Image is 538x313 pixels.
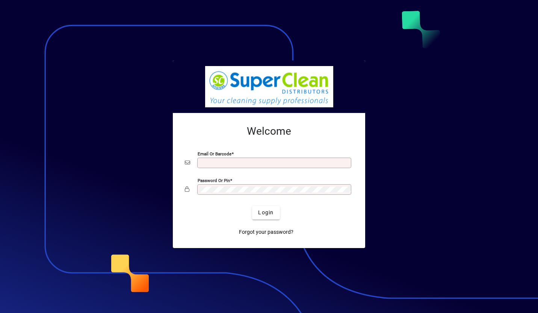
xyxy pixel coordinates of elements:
[252,206,280,220] button: Login
[198,151,231,156] mat-label: Email or Barcode
[239,228,293,236] span: Forgot your password?
[236,226,296,239] a: Forgot your password?
[185,125,353,138] h2: Welcome
[258,209,274,217] span: Login
[198,178,230,183] mat-label: Password or Pin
